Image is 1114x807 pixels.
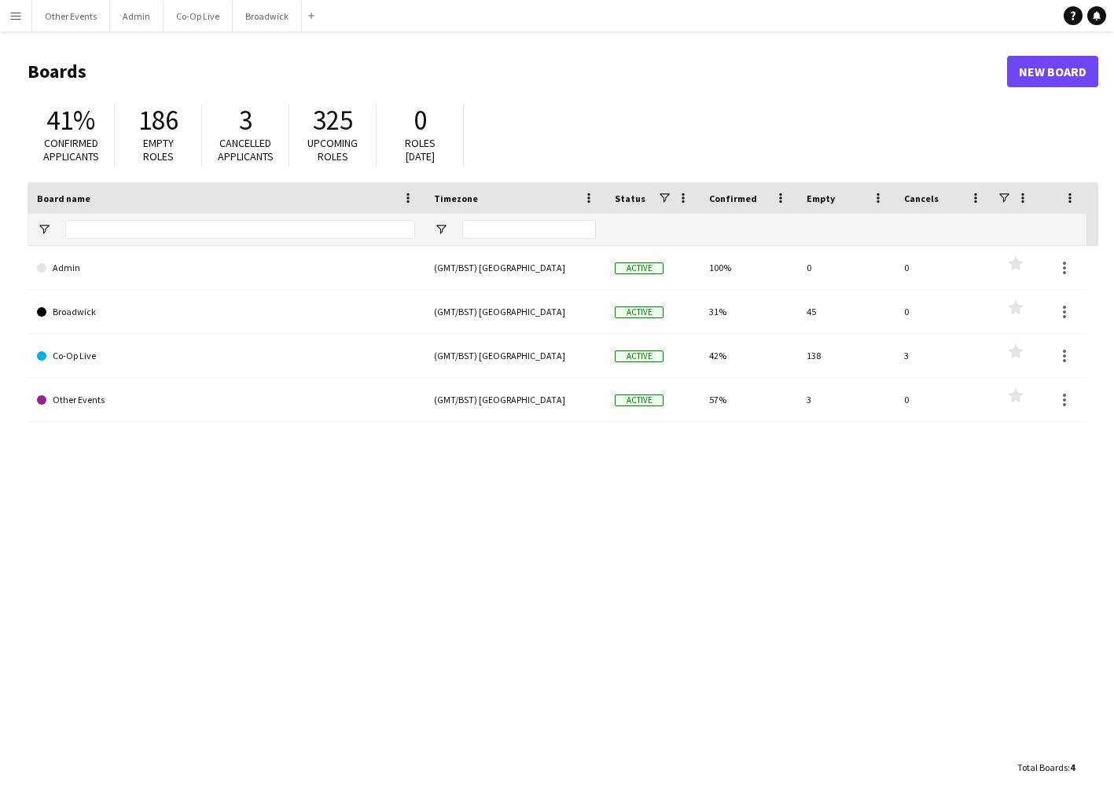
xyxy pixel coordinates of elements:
div: 42% [700,334,797,377]
a: Other Events [37,378,415,422]
div: : [1017,752,1075,783]
span: 325 [313,103,353,138]
span: Cancelled applicants [218,136,274,163]
span: 186 [138,103,178,138]
span: Board name [37,193,90,204]
div: (GMT/BST) [GEOGRAPHIC_DATA] [425,378,605,421]
button: Open Filter Menu [434,222,448,237]
div: (GMT/BST) [GEOGRAPHIC_DATA] [425,246,605,289]
button: Open Filter Menu [37,222,51,237]
span: 0 [414,103,427,138]
a: Co-Op Live [37,334,415,378]
div: 31% [700,290,797,333]
div: 3 [895,334,992,377]
button: Admin [110,1,164,31]
span: Confirmed [709,193,757,204]
span: Active [615,350,664,362]
span: Cancels [904,193,939,204]
h1: Boards [28,60,1007,83]
span: Total Boards [1017,761,1068,773]
span: Empty [807,193,835,204]
div: (GMT/BST) [GEOGRAPHIC_DATA] [425,290,605,333]
span: Active [615,306,664,318]
button: Other Events [32,1,110,31]
span: 4 [1070,761,1075,773]
button: Broadwick [233,1,302,31]
span: Roles [DATE] [405,136,436,163]
div: 0 [895,290,992,333]
span: 41% [46,103,95,138]
div: 0 [895,246,992,289]
div: 100% [700,246,797,289]
span: Active [615,262,664,274]
div: 3 [797,378,895,421]
a: Broadwick [37,290,415,334]
div: 0 [895,378,992,421]
div: 57% [700,378,797,421]
div: 0 [797,246,895,289]
a: New Board [1007,56,1098,87]
span: 3 [239,103,252,138]
a: Admin [37,246,415,290]
span: Status [615,193,645,204]
input: Timezone Filter Input [462,220,596,239]
span: Upcoming roles [307,136,358,163]
span: Active [615,394,664,406]
span: Empty roles [143,136,174,163]
span: Timezone [434,193,478,204]
span: Confirmed applicants [43,136,99,163]
input: Board name Filter Input [65,220,415,239]
button: Co-Op Live [164,1,233,31]
div: 138 [797,334,895,377]
div: 45 [797,290,895,333]
div: (GMT/BST) [GEOGRAPHIC_DATA] [425,334,605,377]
